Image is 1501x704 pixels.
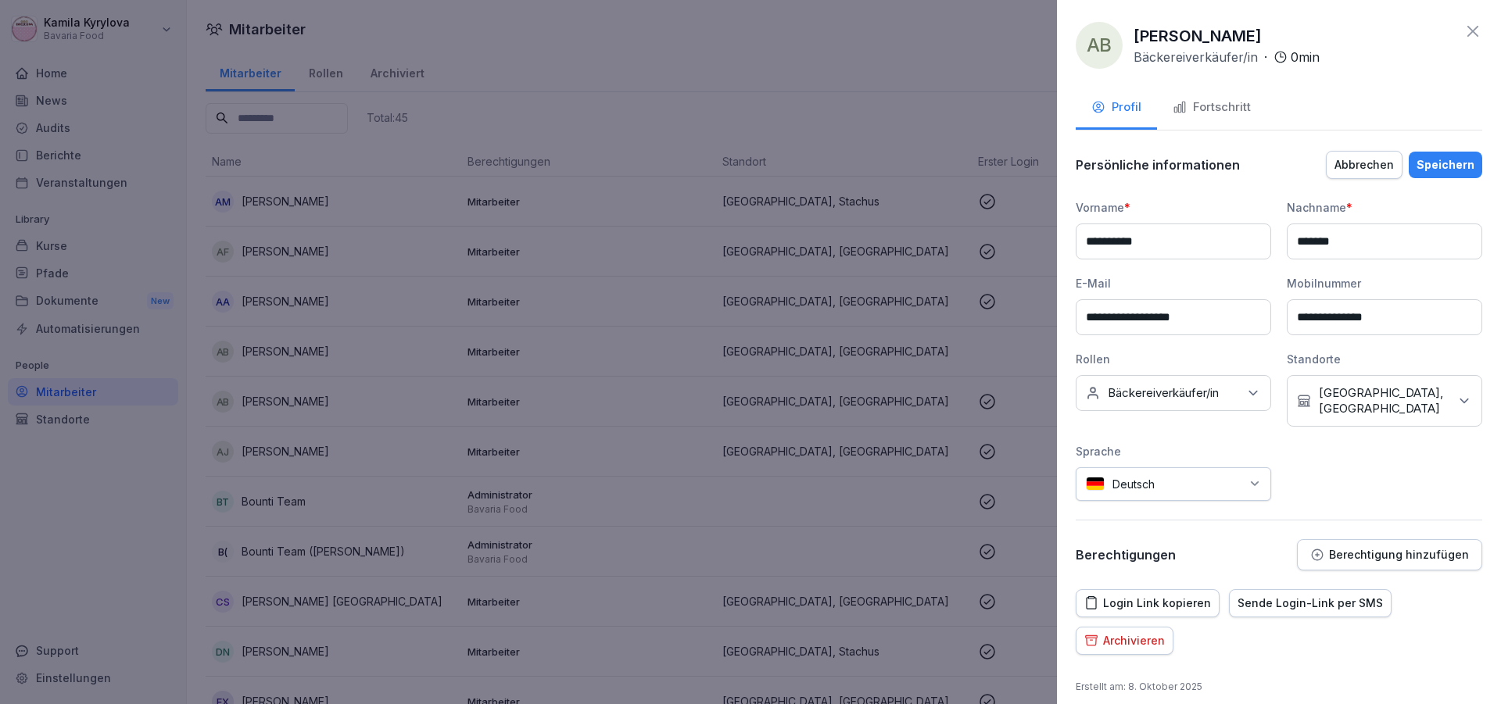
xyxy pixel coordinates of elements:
button: Abbrechen [1326,151,1402,179]
div: Speichern [1417,156,1474,173]
div: · [1134,48,1320,66]
div: AB [1076,22,1123,69]
img: de.svg [1086,477,1105,491]
div: Mobilnummer [1287,275,1482,291]
div: Sende Login-Link per SMS [1238,595,1383,612]
button: Speichern [1409,152,1482,178]
p: Bäckereiverkäufer/in [1108,385,1219,401]
div: Sprache [1076,443,1271,459]
p: [GEOGRAPHIC_DATA], [GEOGRAPHIC_DATA] [1319,385,1449,416]
p: Persönliche informationen [1076,157,1240,173]
p: Berechtigung hinzufügen [1329,549,1469,561]
div: Vorname [1076,199,1271,216]
button: Login Link kopieren [1076,589,1220,617]
div: Profil [1091,98,1141,116]
div: Fortschritt [1173,98,1251,116]
div: Standorte [1287,351,1482,367]
p: 0 min [1291,48,1320,66]
p: Berechtigungen [1076,547,1176,563]
div: E-Mail [1076,275,1271,291]
div: Rollen [1076,351,1271,367]
button: Berechtigung hinzufügen [1297,539,1482,570]
button: Profil [1076,88,1157,130]
div: Nachname [1287,199,1482,216]
div: Archivieren [1084,632,1165,649]
button: Fortschritt [1157,88,1266,130]
button: Archivieren [1076,627,1173,655]
p: Erstellt am : 8. Oktober 2025 [1076,680,1202,694]
button: Sende Login-Link per SMS [1229,589,1392,617]
div: Login Link kopieren [1084,595,1211,612]
p: Bäckereiverkäufer/in [1134,48,1258,66]
p: [PERSON_NAME] [1134,24,1262,48]
div: Deutsch [1076,467,1271,501]
div: Abbrechen [1334,156,1394,173]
